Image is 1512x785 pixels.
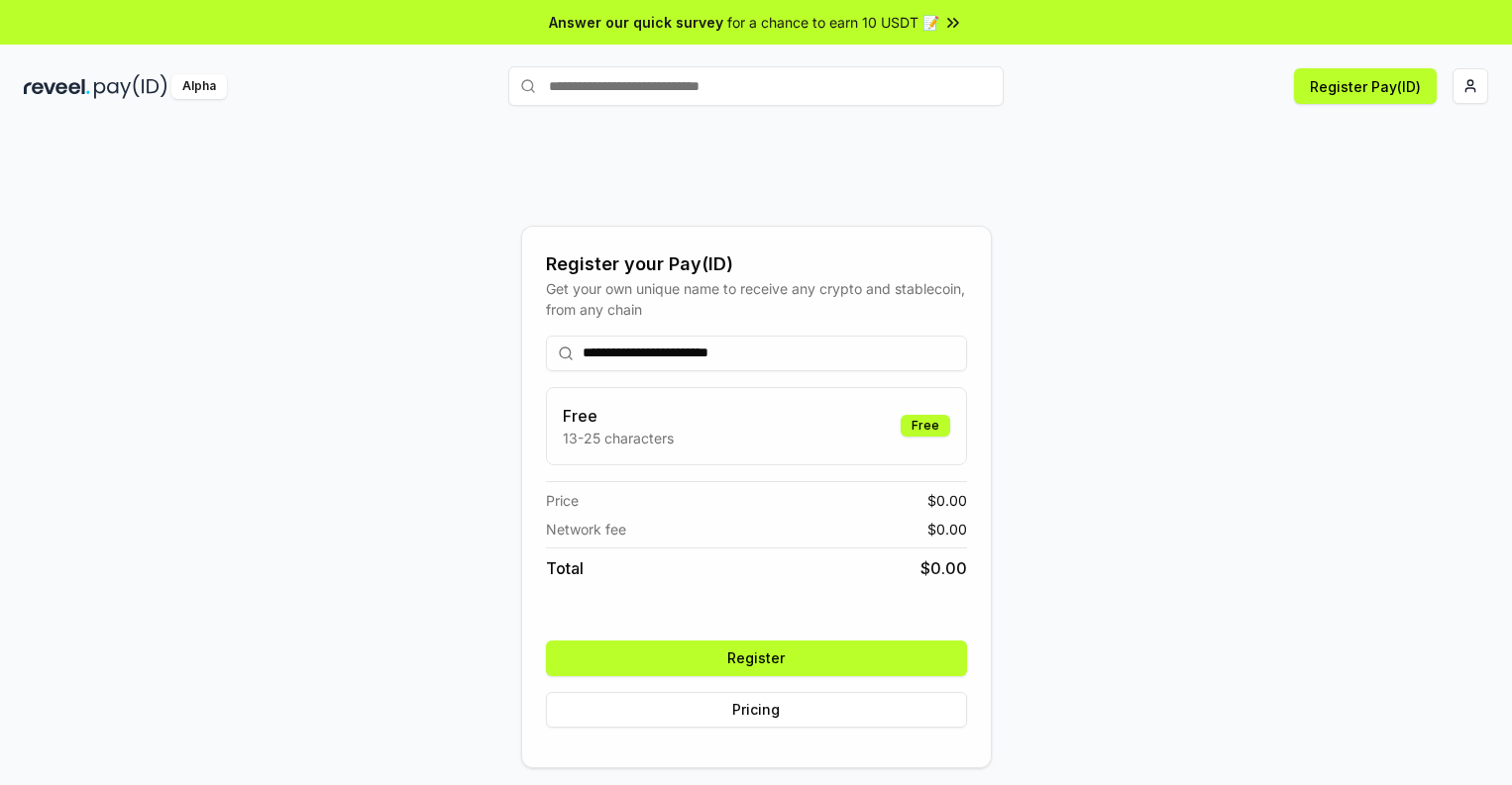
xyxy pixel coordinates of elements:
[546,250,967,278] div: Register your Pay(ID)
[546,519,626,540] span: Network fee
[563,428,674,448] p: 13-25 characters
[901,415,950,437] div: Free
[1294,68,1437,104] button: Register Pay(ID)
[171,74,227,99] div: Alpha
[546,692,967,728] button: Pricing
[546,490,579,511] span: Price
[546,640,967,676] button: Register
[546,278,967,320] div: Get your own unique name to receive any crypto and stablecoin, from any chain
[927,490,967,511] span: $ 0.00
[94,74,167,99] img: pay_id
[549,12,723,33] span: Answer our quick survey
[24,74,90,99] img: reveel_dark
[546,556,584,580] span: Total
[563,404,674,428] h3: Free
[727,12,939,33] span: for a chance to earn 10 USDT 📝
[927,519,967,540] span: $ 0.00
[920,556,967,580] span: $ 0.00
